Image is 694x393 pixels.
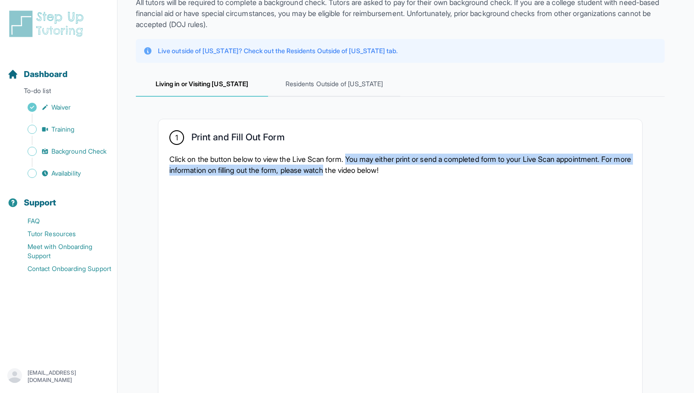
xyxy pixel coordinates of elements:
[4,53,113,84] button: Dashboard
[51,169,81,178] span: Availability
[7,9,89,39] img: logo
[7,368,110,385] button: [EMAIL_ADDRESS][DOMAIN_NAME]
[7,240,117,262] a: Meet with Onboarding Support
[7,215,117,227] a: FAQ
[51,125,75,134] span: Training
[175,132,178,143] span: 1
[28,369,110,384] p: [EMAIL_ADDRESS][DOMAIN_NAME]
[7,123,117,136] a: Training
[169,183,491,384] iframe: YouTube video player
[7,68,67,81] a: Dashboard
[7,227,117,240] a: Tutor Resources
[136,72,268,97] span: Living in or Visiting [US_STATE]
[24,68,67,81] span: Dashboard
[7,167,117,180] a: Availability
[7,101,117,114] a: Waiver
[7,145,117,158] a: Background Check
[7,262,117,275] a: Contact Onboarding Support
[51,103,71,112] span: Waiver
[4,182,113,213] button: Support
[136,72,665,97] nav: Tabs
[158,46,397,55] p: Live outside of [US_STATE]? Check out the Residents Outside of [US_STATE] tab.
[169,154,631,176] p: Click on the button below to view the Live Scan form. You may either print or send a completed fo...
[51,147,106,156] span: Background Check
[268,72,400,97] span: Residents Outside of [US_STATE]
[191,132,285,146] h2: Print and Fill Out Form
[24,196,56,209] span: Support
[4,86,113,99] p: To-do list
